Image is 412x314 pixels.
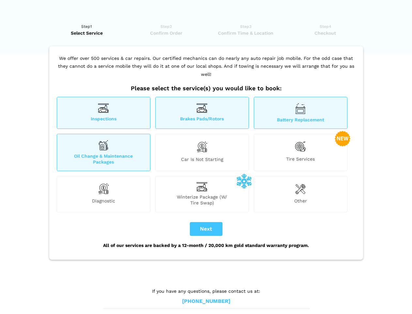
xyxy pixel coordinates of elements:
a: Step3 [208,23,283,36]
span: Battery Replacement [254,117,347,123]
a: Step4 [288,23,363,36]
span: Other [254,198,347,206]
img: new-badge-2-48.png [335,131,350,147]
a: Step2 [129,23,204,36]
span: Winterize Package (W/ Tire Swap) [156,194,249,206]
span: Confirm Time & Location [208,30,283,36]
span: Inspections [57,116,150,123]
button: Next [190,222,222,236]
span: Car is not starting [156,156,249,165]
p: If you have any questions, please contact us at: [103,288,309,295]
div: All of our services are backed by a 12-month / 20,000 km gold standard warranty program. [55,236,357,255]
a: [PHONE_NUMBER] [182,298,230,305]
span: Checkout [288,30,363,36]
img: winterize-icon_1.png [236,173,252,189]
p: We offer over 500 services & car repairs. Our certified mechanics can do nearly any auto repair j... [55,54,357,85]
span: Tire Services [254,156,347,165]
span: Diagnostic [57,198,150,206]
span: Select Service [49,30,125,36]
a: Step1 [49,23,125,36]
h2: Please select the service(s) you would like to book: [55,85,357,92]
span: Oil Change & Maintenance Packages [57,153,150,165]
span: Confirm Order [129,30,204,36]
span: Brakes Pads/Rotors [156,116,249,123]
